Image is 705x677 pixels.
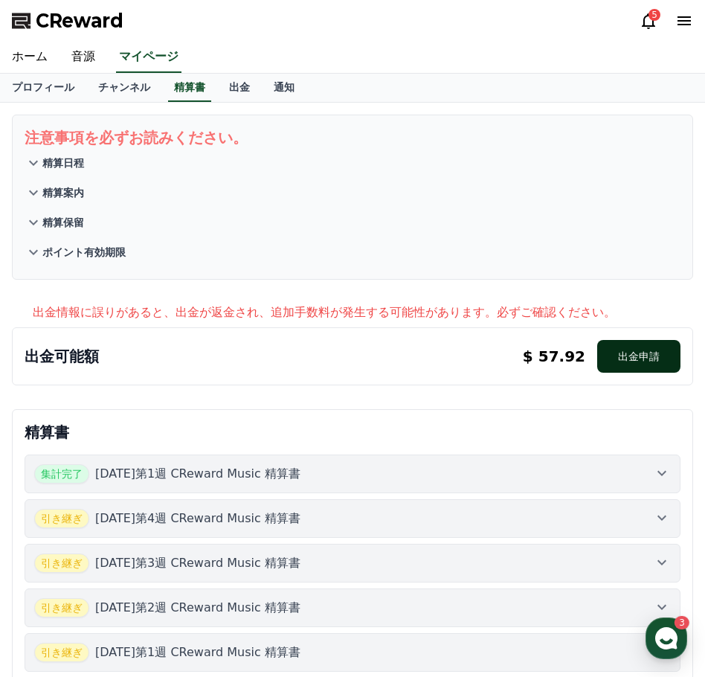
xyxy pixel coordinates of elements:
[151,471,156,483] span: 3
[12,9,123,33] a: CReward
[123,495,167,507] span: Messages
[42,155,84,170] p: 精算日程
[95,554,300,572] p: [DATE]第3週 CReward Music 精算書
[116,42,181,73] a: マイページ
[34,464,89,484] span: 集計完了
[36,9,123,33] span: CReward
[25,422,680,443] p: 精算書
[25,237,680,267] button: ポイント有効期限
[42,185,84,200] p: 精算案内
[640,12,657,30] a: 5
[262,74,306,102] a: 通知
[42,245,126,260] p: ポイント有効期限
[34,554,89,573] span: 引き継ぎ
[95,465,300,483] p: [DATE]第1週 CReward Music 精算書
[98,472,192,509] a: 3Messages
[25,127,680,148] p: 注意事項を必ずお読みください。
[25,455,680,493] button: 集計完了 [DATE]第1週 CReward Music 精算書
[220,494,257,506] span: Settings
[25,178,680,208] button: 精算案内
[86,74,162,102] a: チャンネル
[523,346,585,367] p: $ 57.92
[95,644,300,661] p: [DATE]第1週 CReward Music 精算書
[597,340,680,373] button: 出金申請
[168,74,211,102] a: 精算書
[34,509,89,528] span: 引き継ぎ
[38,494,64,506] span: Home
[4,472,98,509] a: Home
[59,42,107,73] a: 音源
[25,544,680,583] button: 引き継ぎ [DATE]第3週 CReward Music 精算書
[217,74,262,102] a: 出金
[25,148,680,178] button: 精算日程
[25,346,99,367] p: 出金可能額
[33,304,693,321] p: 出金情報に誤りがあると、出金が返金され、追加手数料が発生する可能性があります。必ずご確認ください。
[95,510,300,527] p: [DATE]第4週 CReward Music 精算書
[192,472,286,509] a: Settings
[34,598,89,617] span: 引き継ぎ
[25,499,680,538] button: 引き継ぎ [DATE]第4週 CReward Music 精算書
[95,599,300,617] p: [DATE]第2週 CReward Music 精算書
[648,9,660,21] div: 5
[25,633,680,672] button: 引き継ぎ [DATE]第1週 CReward Music 精算書
[34,643,89,662] span: 引き継ぎ
[25,588,680,627] button: 引き継ぎ [DATE]第2週 CReward Music 精算書
[25,208,680,237] button: 精算保留
[42,215,84,230] p: 精算保留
